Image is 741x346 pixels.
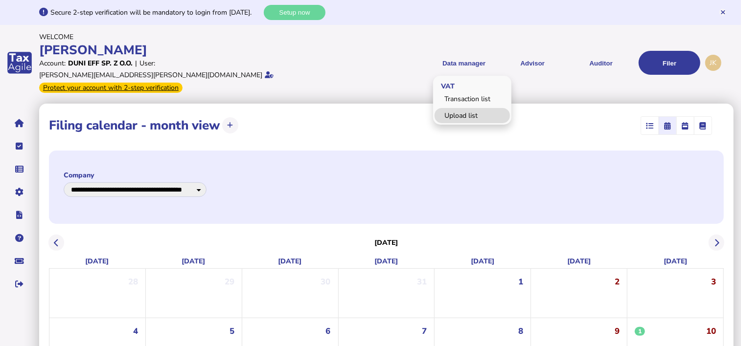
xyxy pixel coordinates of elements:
[502,51,563,75] button: Shows a dropdown of VAT Advisor options
[264,5,325,20] button: Setup now
[9,113,30,133] button: Home
[435,108,510,123] a: Upload list
[135,59,137,68] div: |
[39,59,66,68] div: Account:
[422,325,427,337] span: 7
[326,325,331,337] span: 6
[39,83,183,93] div: From Oct 1, 2025, 2-step verification will be required to login. Set it up now...
[531,254,627,268] div: [DATE]
[615,325,620,337] span: 9
[694,117,712,134] mat-button-toggle: Ledger
[518,276,523,287] span: 1
[68,59,133,68] div: Duni EFF Sp. z o.o.
[435,254,531,268] div: [DATE]
[641,117,659,134] mat-button-toggle: List view
[615,276,620,287] span: 2
[16,169,24,170] i: Data manager
[49,117,220,134] h1: Filing calendar - month view
[49,254,145,268] div: [DATE]
[711,276,716,287] span: 3
[433,74,460,97] span: VAT
[627,254,724,268] div: [DATE]
[321,276,331,287] span: 30
[433,51,495,75] button: Shows a dropdown of Data manager options
[39,42,368,59] div: [PERSON_NAME]
[128,276,138,287] span: 28
[719,9,726,16] button: Hide message
[9,228,30,248] button: Help pages
[9,274,30,294] button: Sign out
[39,32,368,42] div: Welcome
[145,254,242,268] div: [DATE]
[659,117,676,134] mat-button-toggle: Calendar month view
[9,182,30,202] button: Manage settings
[372,51,701,75] menu: navigate products
[9,159,30,179] button: Data manager
[639,51,700,75] button: Filer
[518,325,523,337] span: 8
[435,91,510,107] a: Transaction list
[242,254,338,268] div: [DATE]
[9,205,30,225] button: Developer hub links
[375,238,398,247] h3: [DATE]
[225,276,234,287] span: 29
[133,325,138,337] span: 4
[9,251,30,271] button: Raise a support ticket
[635,327,645,336] span: 1
[705,55,721,71] div: Profile settings
[338,254,435,268] div: [DATE]
[39,70,262,80] div: [PERSON_NAME][EMAIL_ADDRESS][PERSON_NAME][DOMAIN_NAME]
[9,136,30,156] button: Tasks
[230,325,234,337] span: 5
[709,235,725,251] button: Next
[265,71,274,78] i: Email verified
[50,8,261,17] div: Secure 2-step verification will be mandatory to login from [DATE].
[64,171,207,180] label: Company
[417,276,427,287] span: 31
[139,59,155,68] div: User:
[48,235,65,251] button: Previous
[706,325,716,337] span: 10
[570,51,632,75] button: Auditor
[676,117,694,134] mat-button-toggle: Calendar week view
[222,117,238,133] button: Upload transactions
